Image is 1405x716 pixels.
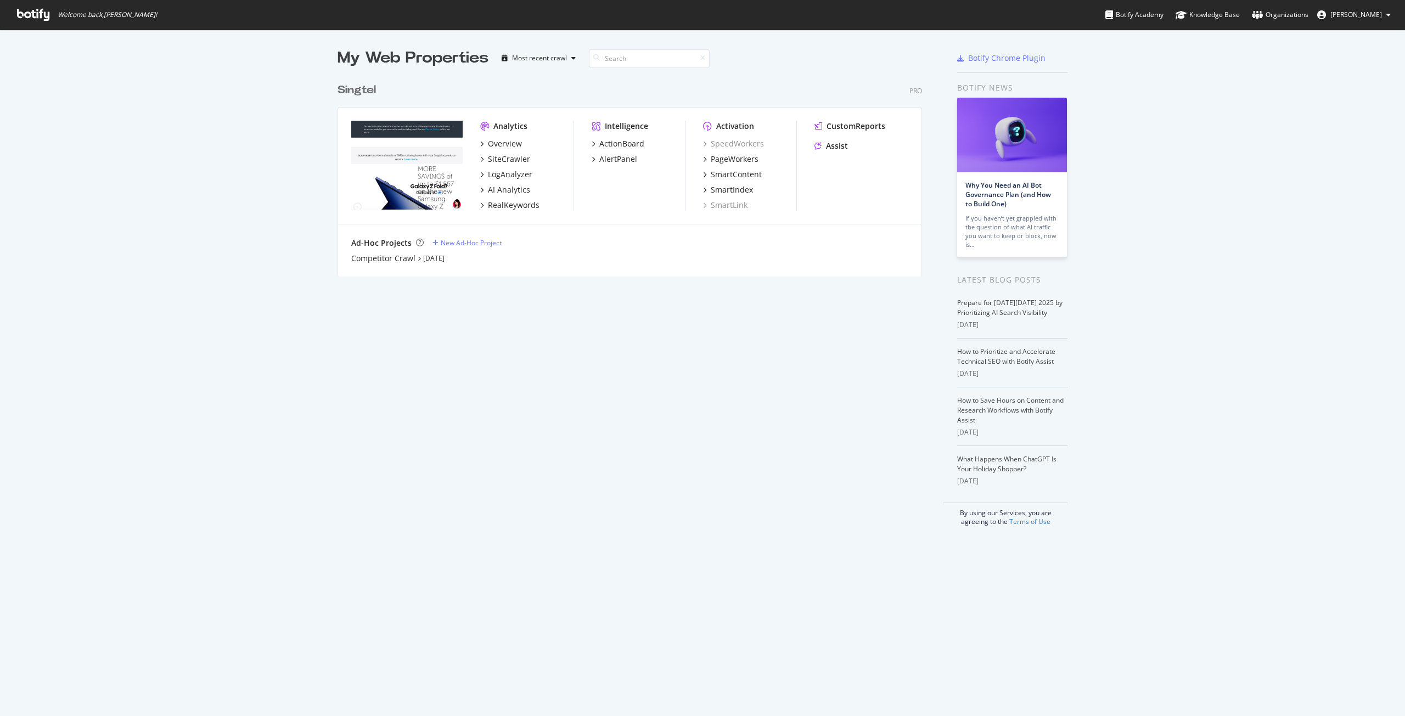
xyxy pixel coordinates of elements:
[592,154,637,165] a: AlertPanel
[488,154,530,165] div: SiteCrawler
[441,238,502,247] div: New Ad-Hoc Project
[957,347,1055,366] a: How to Prioritize and Accelerate Technical SEO with Botify Assist
[957,320,1067,330] div: [DATE]
[1009,517,1050,526] a: Terms of Use
[957,476,1067,486] div: [DATE]
[480,200,539,211] a: RealKeywords
[965,181,1051,208] a: Why You Need an AI Bot Governance Plan (and How to Build One)
[480,184,530,195] a: AI Analytics
[480,154,530,165] a: SiteCrawler
[703,154,758,165] a: PageWorkers
[488,184,530,195] div: AI Analytics
[488,169,532,180] div: LogAnalyzer
[943,503,1067,526] div: By using our Services, you are agreeing to the
[826,140,848,151] div: Assist
[599,138,644,149] div: ActionBoard
[1308,6,1400,24] button: [PERSON_NAME]
[827,121,885,132] div: CustomReports
[351,253,415,264] a: Competitor Crawl
[351,121,463,210] img: singtel.com
[814,121,885,132] a: CustomReports
[512,55,567,61] div: Most recent crawl
[711,184,753,195] div: SmartIndex
[1176,9,1240,20] div: Knowledge Base
[965,214,1059,249] div: If you haven’t yet grappled with the question of what AI traffic you want to keep or block, now is…
[338,69,931,277] div: grid
[488,200,539,211] div: RealKeywords
[338,47,488,69] div: My Web Properties
[605,121,648,132] div: Intelligence
[338,82,376,98] div: Singtel
[1105,9,1164,20] div: Botify Academy
[957,298,1063,317] a: Prepare for [DATE][DATE] 2025 by Prioritizing AI Search Visibility
[1252,9,1308,20] div: Organizations
[957,369,1067,379] div: [DATE]
[703,169,762,180] a: SmartContent
[968,53,1046,64] div: Botify Chrome Plugin
[957,98,1067,172] img: Why You Need an AI Bot Governance Plan (and How to Build One)
[351,238,412,249] div: Ad-Hoc Projects
[58,10,157,19] span: Welcome back, [PERSON_NAME] !
[589,49,710,68] input: Search
[488,138,522,149] div: Overview
[716,121,754,132] div: Activation
[957,274,1067,286] div: Latest Blog Posts
[909,86,922,95] div: Pro
[480,138,522,149] a: Overview
[480,169,532,180] a: LogAnalyzer
[957,53,1046,64] a: Botify Chrome Plugin
[703,138,764,149] a: SpeedWorkers
[599,154,637,165] div: AlertPanel
[432,238,502,247] a: New Ad-Hoc Project
[957,396,1064,425] a: How to Save Hours on Content and Research Workflows with Botify Assist
[703,200,748,211] a: SmartLink
[711,169,762,180] div: SmartContent
[957,454,1056,473] a: What Happens When ChatGPT Is Your Holiday Shopper?
[1330,10,1382,19] span: Hin Zi Wong
[814,140,848,151] a: Assist
[493,121,527,132] div: Analytics
[423,253,445,263] a: [DATE]
[592,138,644,149] a: ActionBoard
[703,184,753,195] a: SmartIndex
[497,49,580,67] button: Most recent crawl
[957,427,1067,437] div: [DATE]
[338,82,380,98] a: Singtel
[711,154,758,165] div: PageWorkers
[957,82,1067,94] div: Botify news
